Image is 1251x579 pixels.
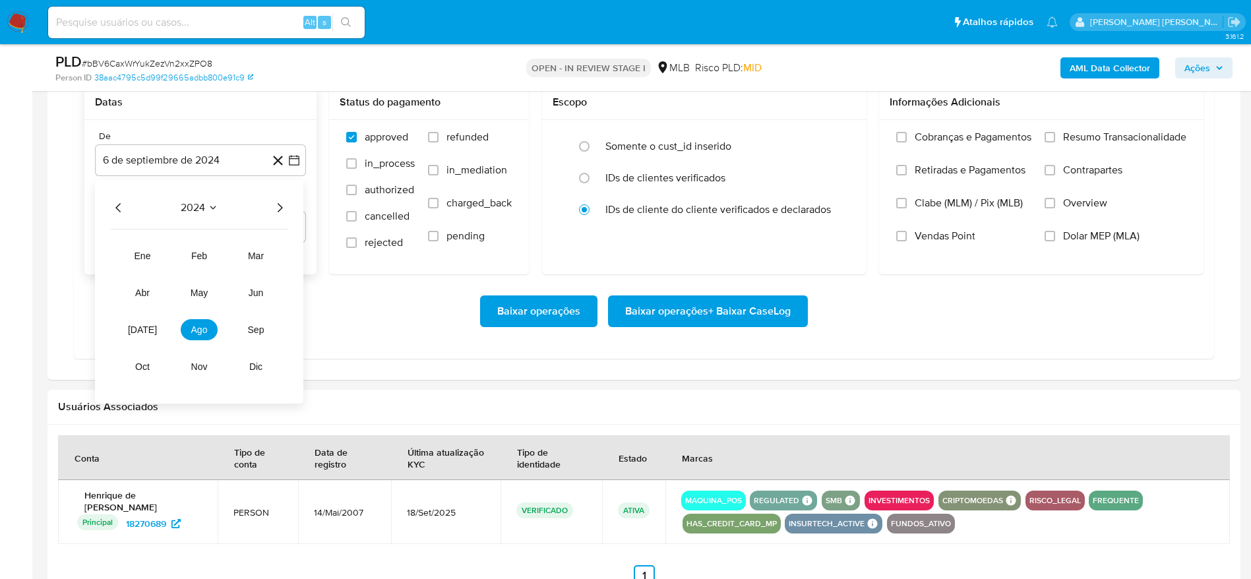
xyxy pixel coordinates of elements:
[55,51,82,72] b: PLD
[1070,57,1150,78] b: AML Data Collector
[58,400,1230,413] h2: Usuários Associados
[1225,31,1244,42] span: 3.161.2
[305,16,315,28] span: Alt
[963,15,1033,29] span: Atalhos rápidos
[656,61,690,75] div: MLB
[1175,57,1233,78] button: Ações
[1227,15,1241,29] a: Sair
[48,14,365,31] input: Pesquise usuários ou casos...
[1090,16,1223,28] p: lucas.santiago@mercadolivre.com
[332,13,359,32] button: search-icon
[526,59,651,77] p: OPEN - IN REVIEW STAGE I
[94,72,253,84] a: 38aac4795c5d99f29665adbb800e91c9
[743,60,762,75] span: MID
[1184,57,1210,78] span: Ações
[82,57,212,70] span: # bBV6CaxWrYukZezVn2xxZPO8
[55,72,92,84] b: Person ID
[322,16,326,28] span: s
[695,61,762,75] span: Risco PLD:
[1047,16,1058,28] a: Notificações
[1060,57,1159,78] button: AML Data Collector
